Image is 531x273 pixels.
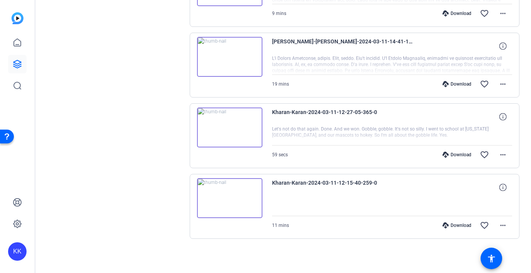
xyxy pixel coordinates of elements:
span: 9 mins [272,11,286,16]
span: [PERSON_NAME]-[PERSON_NAME]-2024-03-11-14-41-18-483-0 [272,37,414,55]
mat-icon: more_horiz [498,221,508,230]
span: Kharan-Karan-2024-03-11-12-27-05-365-0 [272,108,414,126]
mat-icon: favorite_border [480,79,489,89]
mat-icon: favorite_border [480,9,489,18]
div: Download [439,152,475,158]
mat-icon: more_horiz [498,9,508,18]
span: 59 secs [272,152,288,157]
mat-icon: favorite_border [480,221,489,230]
span: 19 mins [272,81,289,87]
img: thumb-nail [197,37,262,77]
mat-icon: favorite_border [480,150,489,159]
div: KK [8,242,27,261]
img: thumb-nail [197,108,262,147]
mat-icon: more_horiz [498,79,508,89]
img: blue-gradient.svg [12,12,23,24]
div: Download [439,222,475,228]
span: Kharan-Karan-2024-03-11-12-15-40-259-0 [272,178,414,197]
mat-icon: more_horiz [498,150,508,159]
span: 11 mins [272,223,289,228]
div: Download [439,81,475,87]
img: thumb-nail [197,178,262,218]
mat-icon: accessibility [487,254,496,263]
div: Download [439,10,475,17]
